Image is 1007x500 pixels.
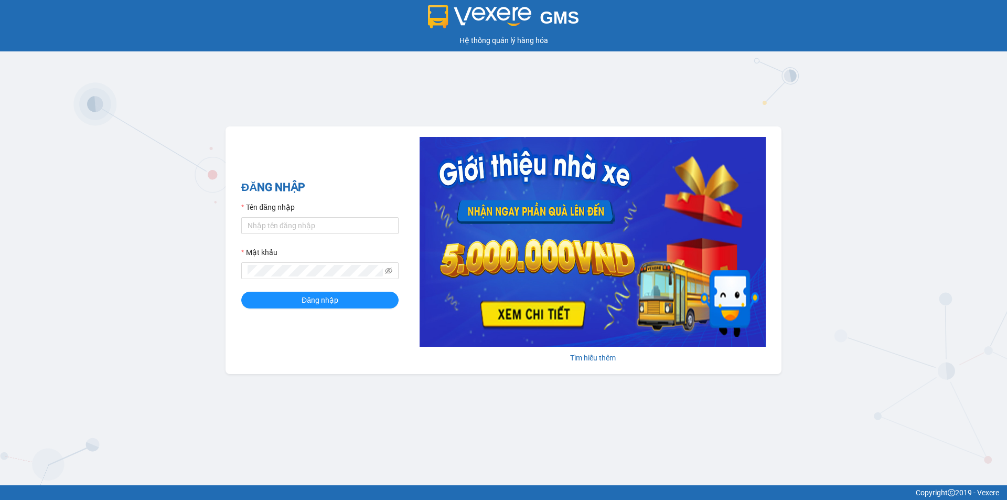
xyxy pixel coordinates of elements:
label: Tên đăng nhập [241,201,295,213]
input: Mật khẩu [248,265,383,276]
div: Copyright 2019 - Vexere [8,487,999,498]
h2: ĐĂNG NHẬP [241,179,399,196]
div: Tìm hiểu thêm [420,352,766,364]
span: eye-invisible [385,267,392,274]
button: Đăng nhập [241,292,399,308]
span: copyright [948,489,955,496]
span: Đăng nhập [302,294,338,306]
img: logo 2 [428,5,532,28]
div: Hệ thống quản lý hàng hóa [3,35,1004,46]
span: GMS [540,8,579,27]
label: Mật khẩu [241,247,277,258]
input: Tên đăng nhập [241,217,399,234]
a: GMS [428,16,580,24]
img: banner-0 [420,137,766,347]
